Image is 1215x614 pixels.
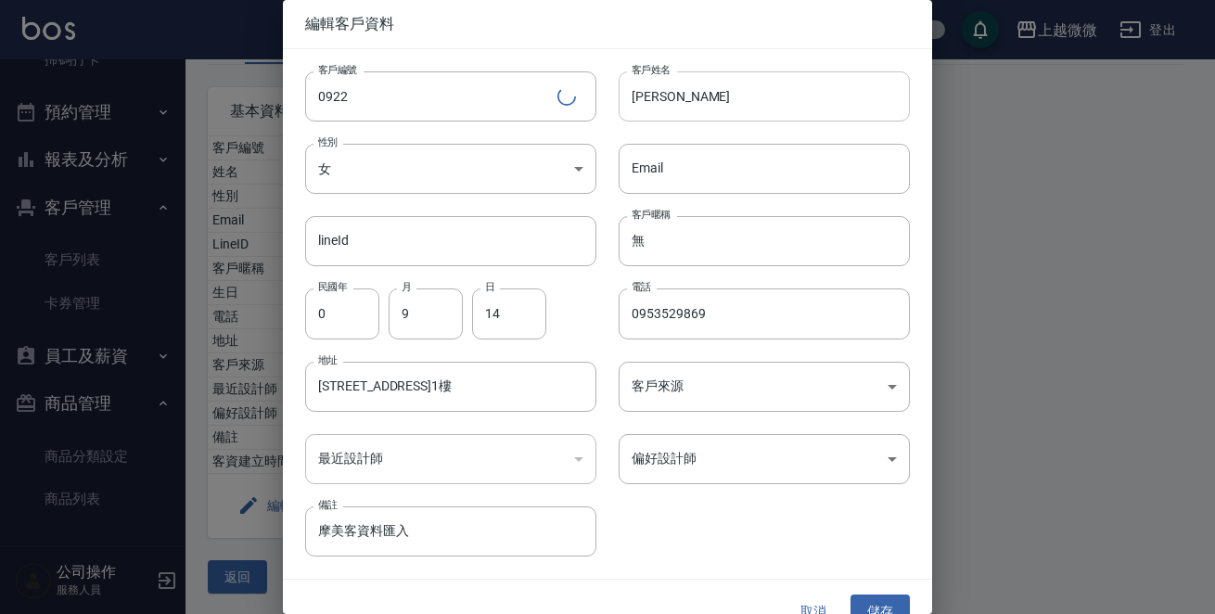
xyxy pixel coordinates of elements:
span: 編輯客戶資料 [305,15,910,33]
label: 日 [485,280,494,294]
label: 客戶暱稱 [632,208,671,222]
label: 民國年 [318,280,347,294]
div: 女 [305,144,596,194]
label: 地址 [318,353,338,367]
label: 備註 [318,498,338,512]
label: 客戶姓名 [632,63,671,77]
label: 電話 [632,280,651,294]
label: 性別 [318,135,338,149]
label: 客戶編號 [318,63,357,77]
label: 月 [402,280,411,294]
